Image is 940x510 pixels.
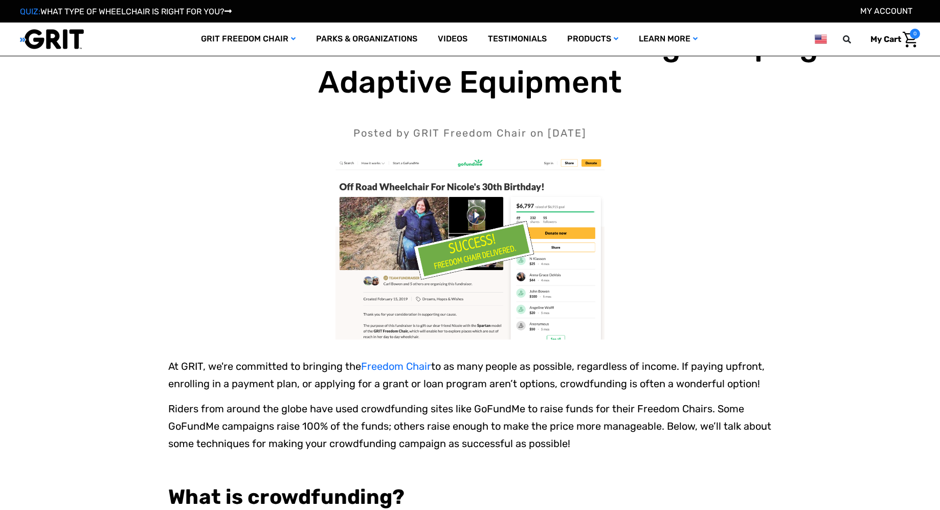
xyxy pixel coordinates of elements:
[168,485,405,509] span: What is crowdfunding?
[815,33,827,46] img: us.png
[870,34,901,44] span: My Cart
[847,29,863,50] input: Search
[306,23,428,56] a: Parks & Organizations
[20,7,40,16] span: QUIZ:
[20,27,920,101] h1: How to Create a Successful Crowdfunding Campaign for Adaptive Equipment
[168,358,772,392] p: At GRIT, we're committed to bringing the to as many people as possible, regardless of income. If ...
[191,23,306,56] a: GRIT Freedom Chair
[20,7,232,16] a: QUIZ:WHAT TYPE OF WHEELCHAIR IS RIGHT FOR YOU?
[557,23,629,56] a: Products
[168,403,771,450] span: Riders from around the globe have used crowdfunding sites like GoFundMe to raise funds for their ...
[903,32,917,48] img: Cart
[428,23,478,56] a: Videos
[863,29,920,50] a: Cart with 0 items
[860,6,912,16] a: Account
[629,23,708,56] a: Learn More
[478,23,557,56] a: Testimonials
[361,360,431,372] a: Freedom Chair
[20,125,920,141] div: Posted by GRIT Freedom Chair on [DATE]
[910,29,920,39] span: 0
[20,29,84,50] img: GRIT All-Terrain Wheelchair and Mobility Equipment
